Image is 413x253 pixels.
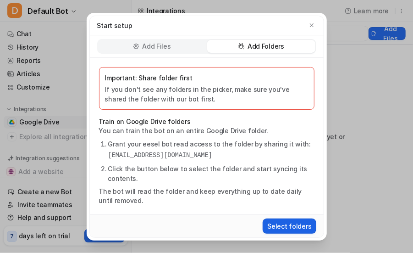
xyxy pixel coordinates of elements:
li: Grant your eesel bot read access to the folder by sharing it with: [108,139,314,160]
pre: [EMAIL_ADDRESS][DOMAIN_NAME] [108,151,314,160]
li: Click the button below to select the folder and start syncing its contents. [108,164,314,183]
p: The bot will read the folder and keep everything up to date daily until removed. [99,187,314,205]
p: Add Folders [248,42,284,51]
p: You can train the bot on an entire Google Drive folder. [99,126,314,135]
p: Start setup [97,21,132,30]
button: Select folders [263,219,316,234]
p: Train on Google Drive folders [99,117,314,126]
p: If you don't see any folders in the picker, make sure you've shared the folder with our bot first. [105,84,308,104]
p: Important: Share folder first [105,73,308,83]
p: Add Files [142,42,171,51]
